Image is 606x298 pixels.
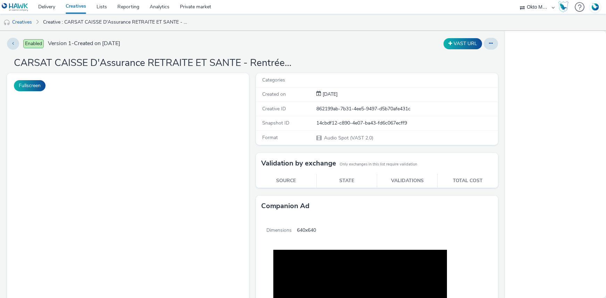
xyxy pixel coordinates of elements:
span: Format [262,134,278,141]
div: Duplicate the creative as a VAST URL [442,38,484,49]
button: Fullscreen [14,80,45,91]
span: Dimensions [256,216,297,244]
span: [DATE] [321,91,338,97]
th: State [316,174,377,188]
span: 640x640 [297,216,316,244]
div: 862199ab-7b31-4ee5-9497-d5b70afe431c [316,105,497,112]
span: Created on [262,91,286,97]
div: Creation 26 September 2025, 15:39 [321,91,338,98]
th: Validations [377,174,438,188]
img: Account FR [590,2,600,12]
img: undefined Logo [2,3,28,11]
h1: CARSAT CAISSE D'Assurance RETRAITE ET SANTE - Rentrée Octobre [14,57,292,70]
span: Categories [262,77,285,83]
a: Hawk Academy [558,1,571,12]
a: Creative : CARSAT CAISSE D'Assurance RETRAITE ET SANTE - Rentrée Octobre [40,14,191,31]
span: Snapshot ID [262,120,289,126]
h3: Validation by exchange [261,158,336,169]
h3: Companion Ad [261,201,309,211]
th: Source [256,174,316,188]
span: Audio Spot (VAST 2.0) [323,135,373,141]
div: 14cbdf12-c890-4e07-ba43-fd6c067ecff9 [316,120,497,127]
span: Creative ID [262,105,286,112]
img: audio [3,19,10,26]
small: Only exchanges in this list require validation [340,162,417,167]
span: Enabled [23,39,44,48]
span: Version 1 - Created on [DATE] [48,40,120,48]
button: VAST URL [443,38,482,49]
img: Hawk Academy [558,1,568,12]
th: Total cost [438,174,498,188]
